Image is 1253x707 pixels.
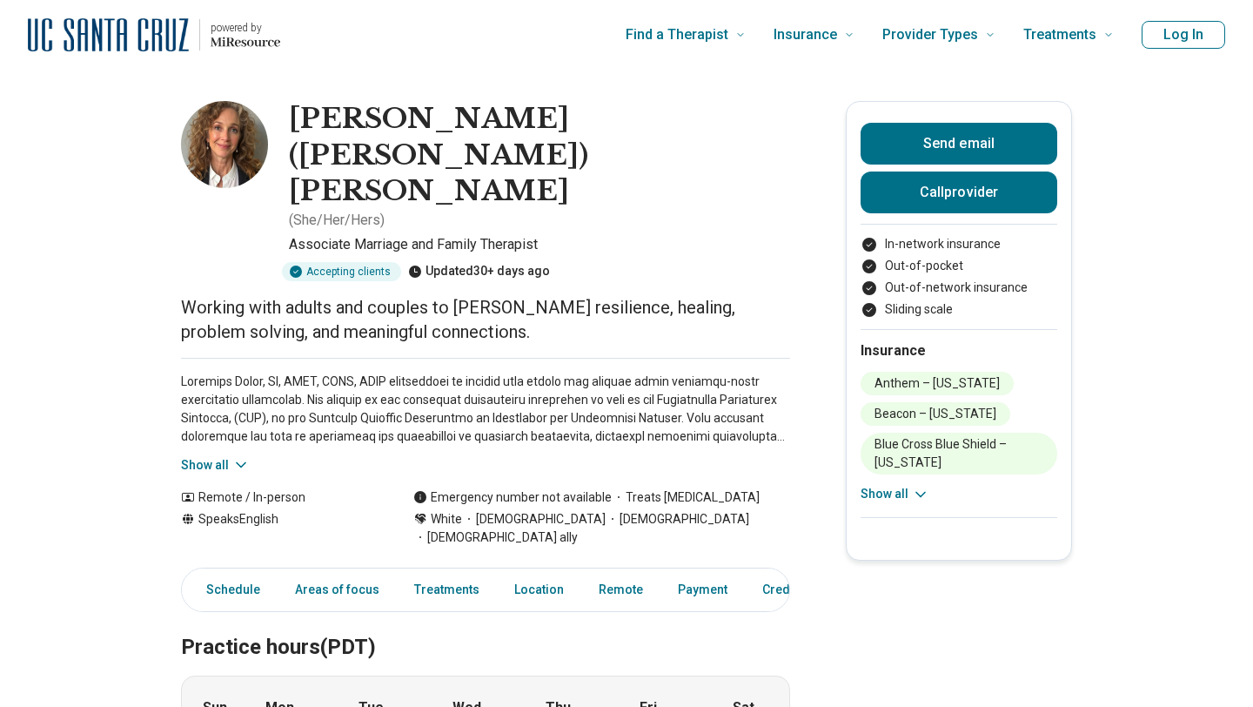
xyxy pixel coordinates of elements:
[861,433,1057,475] li: Blue Cross Blue Shield – [US_STATE]
[181,101,268,188] img: Jennifer Shedd, Associate Marriage and Family Therapist
[861,340,1057,361] h2: Insurance
[612,488,760,507] span: Treats [MEDICAL_DATA]
[861,257,1057,275] li: Out-of-pocket
[211,21,280,35] p: powered by
[185,572,271,608] a: Schedule
[861,235,1057,253] li: In-network insurance
[861,235,1057,319] ul: Payment options
[882,23,978,47] span: Provider Types
[462,510,606,529] span: [DEMOGRAPHIC_DATA]
[413,488,612,507] div: Emergency number not available
[181,295,790,344] p: Working with adults and couples to [PERSON_NAME] resilience, healing, problem solving, and meanin...
[504,572,574,608] a: Location
[626,23,728,47] span: Find a Therapist
[289,234,790,255] p: Associate Marriage and Family Therapist
[181,510,379,547] div: Speaks English
[861,402,1010,426] li: Beacon – [US_STATE]
[28,7,280,63] a: Home page
[181,488,379,507] div: Remote / In-person
[667,572,738,608] a: Payment
[181,456,250,475] button: Show all
[861,372,1014,395] li: Anthem – [US_STATE]
[606,510,749,529] span: [DEMOGRAPHIC_DATA]
[861,300,1057,319] li: Sliding scale
[861,123,1057,165] button: Send email
[408,262,550,281] div: Updated 30+ days ago
[289,101,790,210] h1: [PERSON_NAME] ([PERSON_NAME]) [PERSON_NAME]
[282,262,401,281] div: Accepting clients
[181,591,790,663] h2: Practice hours (PDT)
[752,572,849,608] a: Credentials
[404,572,490,608] a: Treatments
[1023,23,1096,47] span: Treatments
[285,572,390,608] a: Areas of focus
[413,529,578,547] span: [DEMOGRAPHIC_DATA] ally
[774,23,837,47] span: Insurance
[861,172,1057,213] button: Callprovider
[1142,21,1225,49] button: Log In
[181,373,790,446] p: Loremips Dolor, SI, AMET, CONS, ADIP elitseddoei te incidid utla etdolo mag aliquae admin veniamq...
[861,279,1057,297] li: Out-of-network insurance
[588,572,653,608] a: Remote
[289,210,385,231] p: ( She/Her/Hers )
[861,485,929,503] button: Show all
[431,510,462,529] span: White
